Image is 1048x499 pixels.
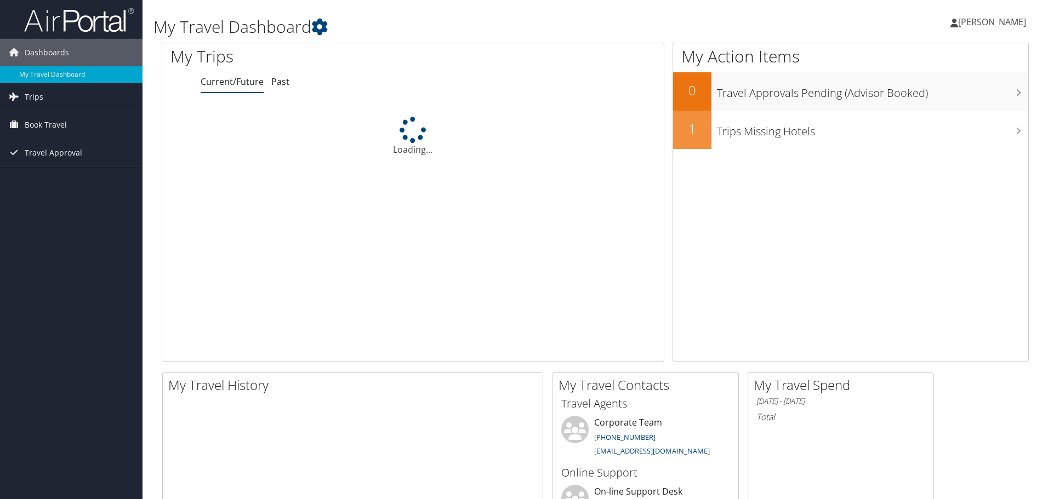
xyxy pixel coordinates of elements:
[25,139,82,167] span: Travel Approval
[153,15,743,38] h1: My Travel Dashboard
[594,432,656,442] a: [PHONE_NUMBER]
[673,111,1028,149] a: 1Trips Missing Hotels
[201,76,264,88] a: Current/Future
[556,416,736,461] li: Corporate Team
[271,76,289,88] a: Past
[754,376,933,394] h2: My Travel Spend
[756,396,925,406] h6: [DATE] - [DATE]
[756,411,925,423] h6: Total
[559,376,738,394] h2: My Travel Contacts
[673,72,1028,111] a: 0Travel Approvals Pending (Advisor Booked)
[958,16,1026,28] span: [PERSON_NAME]
[25,39,69,66] span: Dashboards
[561,465,730,480] h3: Online Support
[717,118,1028,139] h3: Trips Missing Hotels
[717,80,1028,101] h3: Travel Approvals Pending (Advisor Booked)
[950,5,1037,38] a: [PERSON_NAME]
[594,446,710,456] a: [EMAIL_ADDRESS][DOMAIN_NAME]
[25,111,67,139] span: Book Travel
[673,45,1028,68] h1: My Action Items
[170,45,447,68] h1: My Trips
[561,396,730,411] h3: Travel Agents
[673,119,711,138] h2: 1
[673,81,711,100] h2: 0
[25,83,43,111] span: Trips
[162,117,664,156] div: Loading...
[168,376,543,394] h2: My Travel History
[24,7,134,33] img: airportal-logo.png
